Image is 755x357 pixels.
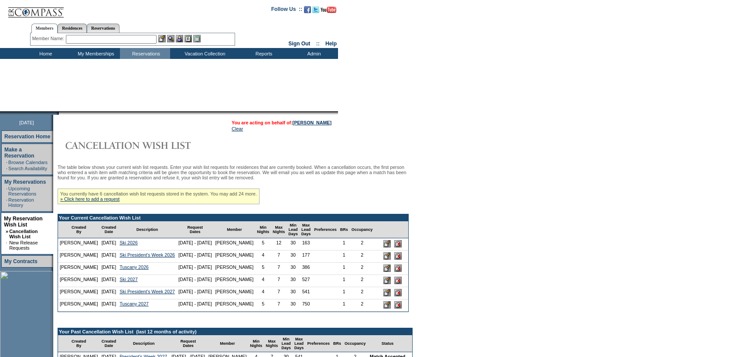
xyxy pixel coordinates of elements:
[383,252,391,260] input: Edit this Request
[312,6,319,13] img: Follow us on Twitter
[9,229,38,239] a: Cancellation Wish List
[305,335,331,352] td: Preferences
[271,299,287,312] td: 7
[394,264,402,272] input: Delete this Request
[176,35,183,42] img: Impersonate
[343,335,368,352] td: Occupancy
[184,35,192,42] img: Reservations
[58,214,408,221] td: Your Current Cancellation Wish List
[100,251,118,263] td: [DATE]
[120,48,170,59] td: Reservations
[300,238,313,251] td: 163
[287,221,300,238] td: Min Lead Days
[287,287,300,299] td: 30
[232,120,331,125] span: You are acting on behalf of:
[56,111,59,115] img: promoShadowLeftCorner.gif
[394,301,402,309] input: Delete this Request
[58,24,87,33] a: Residences
[255,263,271,275] td: 5
[350,238,375,251] td: 2
[350,251,375,263] td: 2
[287,263,300,275] td: 30
[59,111,60,115] img: blank.gif
[6,240,8,251] td: ·
[350,287,375,299] td: 2
[178,264,212,270] nobr: [DATE] - [DATE]
[177,221,214,238] td: Request Dates
[312,9,319,14] a: Follow us on Twitter
[255,275,271,287] td: 4
[383,277,391,284] input: Edit this Request
[367,335,407,352] td: Status
[288,48,338,59] td: Admin
[331,335,343,352] td: BRs
[120,277,137,282] a: Ski 2027
[214,263,256,275] td: [PERSON_NAME]
[178,277,212,282] nobr: [DATE] - [DATE]
[178,252,212,257] nobr: [DATE] - [DATE]
[271,238,287,251] td: 12
[214,275,256,287] td: [PERSON_NAME]
[255,287,271,299] td: 4
[58,275,100,287] td: [PERSON_NAME]
[158,35,166,42] img: b_edit.gif
[60,196,120,202] a: » Click here to add a request
[70,48,120,59] td: My Memberships
[8,160,48,165] a: Browse Calendars
[4,216,43,228] a: My Reservation Wish List
[6,166,7,171] td: ·
[214,251,256,263] td: [PERSON_NAME]
[350,299,375,312] td: 2
[100,275,118,287] td: [DATE]
[316,41,320,47] span: ::
[255,238,271,251] td: 5
[20,48,70,59] td: Home
[120,252,175,257] a: Ski President's Week 2026
[271,263,287,275] td: 7
[58,328,412,335] td: Your Past Cancellation Wish List (last 12 months of activity)
[293,335,306,352] td: Max Lead Days
[178,289,212,294] nobr: [DATE] - [DATE]
[271,275,287,287] td: 7
[300,299,313,312] td: 750
[394,240,402,247] input: Delete this Request
[271,221,287,238] td: Max Nights
[271,5,302,16] td: Follow Us ::
[304,6,311,13] img: Become our fan on Facebook
[214,238,256,251] td: [PERSON_NAME]
[232,126,243,131] a: Clear
[58,221,100,238] td: Created By
[58,238,100,251] td: [PERSON_NAME]
[8,197,34,208] a: Reservation History
[6,186,7,196] td: ·
[325,41,337,47] a: Help
[120,240,137,245] a: Ski 2026
[100,238,118,251] td: [DATE]
[300,221,313,238] td: Max Lead Days
[100,287,118,299] td: [DATE]
[118,221,177,238] td: Description
[293,120,331,125] a: [PERSON_NAME]
[167,35,174,42] img: View
[350,263,375,275] td: 2
[338,299,350,312] td: 1
[207,335,249,352] td: Member
[321,9,336,14] a: Subscribe to our YouTube Channel
[120,289,175,294] a: Ski President's Week 2027
[8,186,36,196] a: Upcoming Reservations
[170,48,238,59] td: Vacation Collection
[255,251,271,263] td: 4
[238,48,288,59] td: Reports
[300,263,313,275] td: 386
[394,289,402,296] input: Delete this Request
[350,275,375,287] td: 2
[271,251,287,263] td: 7
[58,189,260,204] div: You currently have 6 cancellation wish list requests stored in the system. You may add 24 more.
[312,221,338,238] td: Preferences
[58,287,100,299] td: [PERSON_NAME]
[350,221,375,238] td: Occupancy
[300,275,313,287] td: 527
[6,160,7,165] td: ·
[338,287,350,299] td: 1
[58,263,100,275] td: [PERSON_NAME]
